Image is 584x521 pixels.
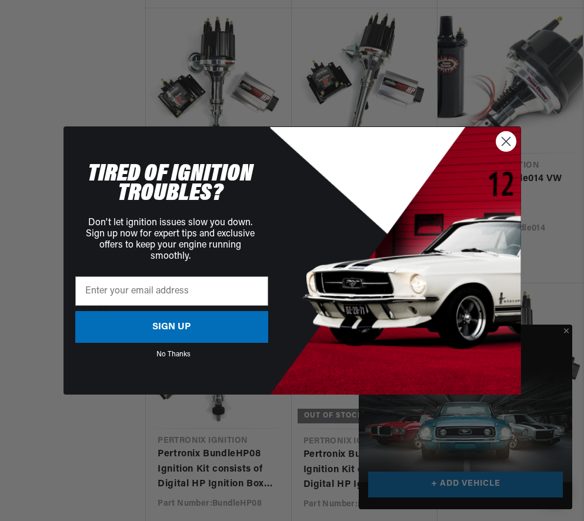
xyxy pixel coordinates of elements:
[79,351,268,355] button: No Thanks
[75,276,268,306] input: Enter your email address
[496,131,516,152] button: Close dialog
[88,162,253,206] span: TIRED OF IGNITION TROUBLES?
[75,311,268,343] button: SIGN UP
[86,218,255,262] span: Don't let ignition issues slow you down. Sign up now for expert tips and exclusive offers to keep...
